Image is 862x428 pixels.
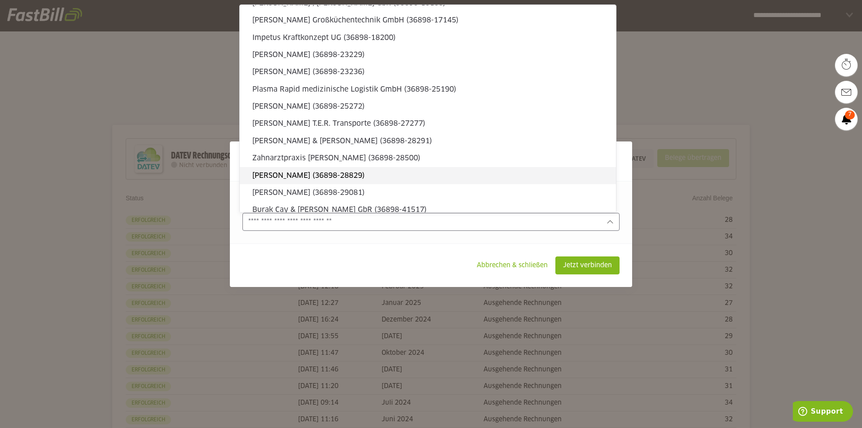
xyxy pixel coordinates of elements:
sl-option: [PERSON_NAME] (36898-23236) [240,63,616,80]
sl-button: Abbrechen & schließen [469,256,555,274]
iframe: Öffnet ein Widget, in dem Sie weitere Informationen finden [793,401,853,424]
sl-option: Impetus Kraftkonzept UG (36898-18200) [240,29,616,46]
sl-option: [PERSON_NAME] (36898-23229) [240,46,616,63]
sl-option: [PERSON_NAME] (36898-29081) [240,184,616,201]
span: 7 [845,110,855,119]
a: 7 [835,108,858,130]
sl-option: Plasma Rapid medizinische Logistik GmbH (36898-25190) [240,81,616,98]
sl-option: Burak Cay & [PERSON_NAME] GbR (36898-41517) [240,201,616,218]
sl-button: Jetzt verbinden [555,256,620,274]
sl-option: [PERSON_NAME] & [PERSON_NAME] (36898-28291) [240,132,616,150]
sl-option: [PERSON_NAME] (36898-25272) [240,98,616,115]
sl-option: [PERSON_NAME] Großküchentechnik GmbH (36898-17145) [240,12,616,29]
sl-option: [PERSON_NAME] T.E.R. Transporte (36898-27277) [240,115,616,132]
sl-option: Zahnarztpraxis [PERSON_NAME] (36898-28500) [240,150,616,167]
sl-option: [PERSON_NAME] (36898-28829) [240,167,616,184]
